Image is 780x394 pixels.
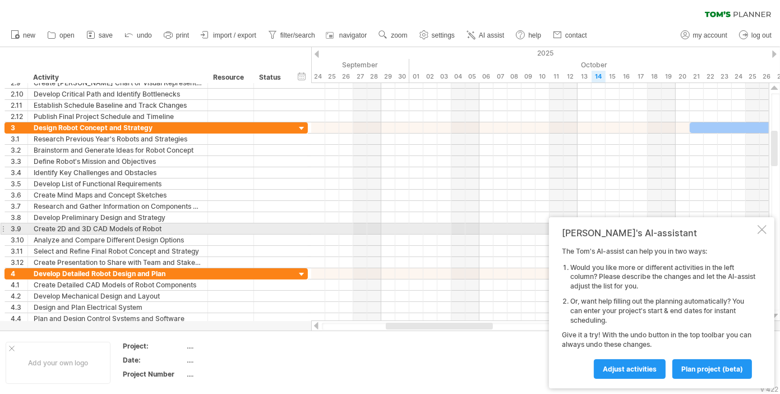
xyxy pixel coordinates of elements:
div: 3.11 [11,246,27,256]
div: Create Presentation to Share with Team and Stakeholders [34,257,202,268]
div: Wednesday, 15 October 2025 [606,71,620,83]
div: Monday, 20 October 2025 [676,71,690,83]
div: Sunday, 28 September 2025 [367,71,381,83]
div: 3.9 [11,223,27,234]
div: 3 [11,122,27,133]
span: undo [137,31,152,39]
div: Monday, 13 October 2025 [578,71,592,83]
div: Research Previous Year's Robots and Strategies [34,134,202,144]
div: Develop Critical Path and Identify Bottlenecks [34,89,202,99]
span: plan project (beta) [681,365,743,373]
a: print [161,28,192,43]
div: Thursday, 16 October 2025 [620,71,634,83]
a: settings [417,28,458,43]
div: Sunday, 12 October 2025 [564,71,578,83]
span: Adjust activities [603,365,657,373]
span: navigator [339,31,367,39]
span: log out [751,31,772,39]
div: Project Number [123,369,184,379]
div: v 422 [760,385,778,393]
div: 3.7 [11,201,27,212]
span: contact [565,31,587,39]
a: import / export [198,28,260,43]
div: 3.3 [11,156,27,167]
div: Friday, 26 September 2025 [339,71,353,83]
div: Thursday, 9 October 2025 [521,71,536,83]
a: new [8,28,39,43]
div: Status [259,72,284,83]
div: Thursday, 25 September 2025 [325,71,339,83]
div: Plan and Design Control Systems and Software [34,313,202,324]
div: 4.2 [11,291,27,301]
div: Identify Key Challenges and Obstacles [34,167,202,178]
div: Develop Detailed Robot Design and Plan [34,268,202,279]
div: Activity [33,72,201,83]
div: Thursday, 2 October 2025 [423,71,437,83]
div: Saturday, 18 October 2025 [648,71,662,83]
div: Saturday, 27 September 2025 [353,71,367,83]
div: Wednesday, 24 September 2025 [311,71,325,83]
div: Analyze and Compare Different Design Options [34,235,202,245]
div: Develop Preliminary Design and Strategy [34,212,202,223]
div: Friday, 10 October 2025 [536,71,550,83]
div: Create Mind Maps and Concept Sketches [34,190,202,200]
div: Tuesday, 30 September 2025 [395,71,409,83]
a: plan project (beta) [672,359,752,379]
div: 3.12 [11,257,27,268]
div: .... [187,341,281,351]
div: Select and Refine Final Robot Concept and Strategy [34,246,202,256]
a: log out [736,28,775,43]
div: Date: [123,355,184,365]
div: Saturday, 11 October 2025 [550,71,564,83]
div: Tuesday, 14 October 2025 [592,71,606,83]
div: 3.1 [11,134,27,144]
span: AI assist [479,31,504,39]
li: Would you like more or different activities in the left column? Please describe the changes and l... [570,263,755,291]
a: contact [550,28,590,43]
div: Monday, 29 September 2025 [381,71,395,83]
div: Sunday, 5 October 2025 [465,71,479,83]
div: Saturday, 4 October 2025 [451,71,465,83]
div: .... [187,355,281,365]
div: The Tom's AI-assist can help you in two ways: Give it a try! With the undo button in the top tool... [562,247,755,378]
a: undo [122,28,155,43]
div: Publish Final Project Schedule and Timeline [34,111,202,122]
div: Friday, 17 October 2025 [634,71,648,83]
a: navigator [324,28,370,43]
span: zoom [391,31,407,39]
div: 3.10 [11,235,27,245]
span: open [59,31,75,39]
div: 4.1 [11,280,27,290]
div: Sunday, 26 October 2025 [760,71,774,83]
span: save [99,31,113,39]
div: Wednesday, 8 October 2025 [507,71,521,83]
div: 2.10 [11,89,27,99]
a: help [513,28,544,43]
span: filter/search [280,31,315,39]
div: 4 [11,268,27,279]
div: [PERSON_NAME]'s AI-assistant [562,227,755,239]
div: Wednesday, 22 October 2025 [704,71,718,83]
div: Resource [213,72,247,83]
div: 4.3 [11,302,27,313]
div: 2.11 [11,100,27,111]
li: Or, want help filling out the planning automatically? You can enter your project's start & end da... [570,297,755,325]
span: settings [432,31,455,39]
div: Design and Plan Electrical System [34,302,202,313]
div: 4.4 [11,313,27,324]
div: Wednesday, 1 October 2025 [409,71,423,83]
div: Tuesday, 7 October 2025 [493,71,507,83]
span: new [23,31,35,39]
a: filter/search [265,28,319,43]
div: 3.6 [11,190,27,200]
div: Monday, 6 October 2025 [479,71,493,83]
a: Adjust activities [594,359,666,379]
span: help [528,31,541,39]
a: open [44,28,78,43]
div: Design Robot Concept and Strategy [34,122,202,133]
div: Create 2D and 3D CAD Models of Robot [34,223,202,234]
div: 3.4 [11,167,27,178]
div: Thursday, 23 October 2025 [718,71,732,83]
div: 3.2 [11,145,27,155]
div: Sunday, 19 October 2025 [662,71,676,83]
